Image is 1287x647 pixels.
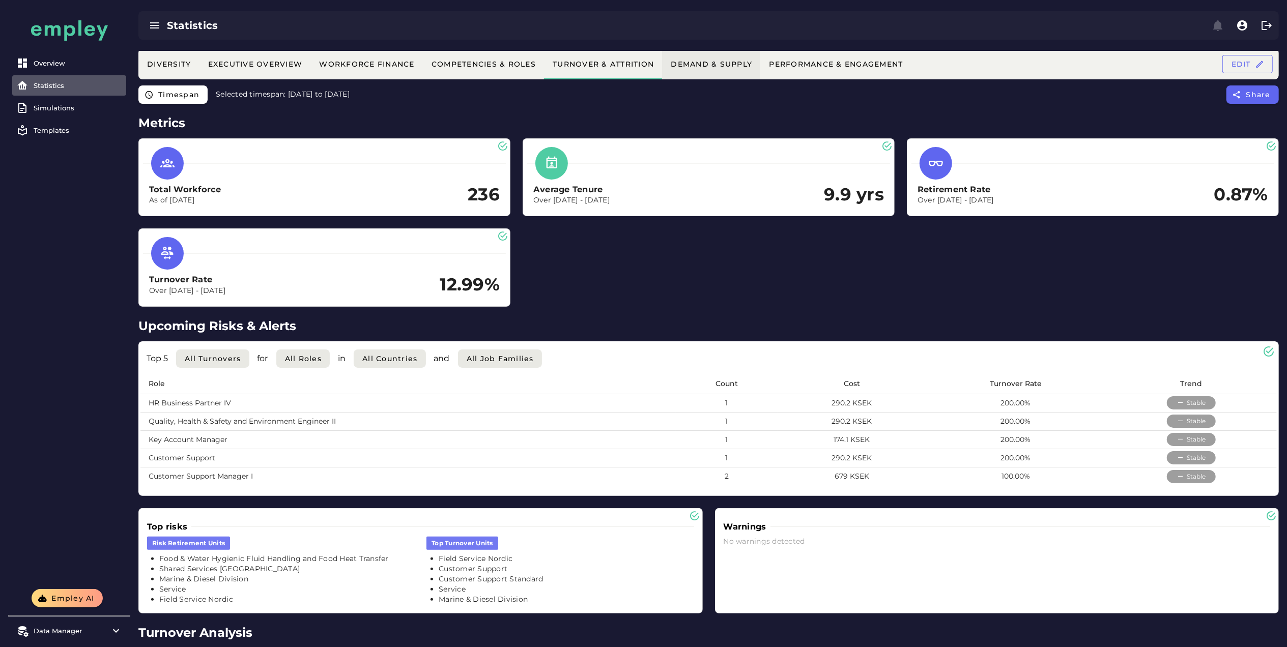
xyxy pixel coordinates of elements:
div: Competencies & Roles [431,60,536,69]
td: 100.00% [926,467,1105,486]
div: Performance & Engagement [768,60,903,69]
a: Overview [12,53,126,73]
td: 679 KSEK [778,467,926,486]
div: Stable [1177,417,1205,426]
li: Food & Water Hygienic Fluid Handling and Food Heat Transfer [159,554,414,564]
p: Top 5 [147,352,168,365]
td: 290.2 KSEK [778,394,926,413]
td: Customer Support [140,449,676,467]
div: for in and [147,349,1271,368]
p: Over [DATE] - [DATE] [149,286,225,296]
h2: 9.9 yrs [824,185,884,205]
td: 174.1 KSEK [778,431,926,449]
td: Key Account Manager [140,431,676,449]
li: Customer Support [439,564,694,574]
a: Templates [12,120,126,140]
td: 290.2 KSEK [778,413,926,431]
div: Stable [1177,435,1205,444]
div: Data Manager [34,627,105,635]
button: Edit [1222,55,1273,73]
li: Field Service Nordic [439,554,694,564]
div: Workforce Finance [319,60,415,69]
button: All countries [354,349,426,368]
h3: Turnover Rate [149,274,225,285]
span: All Turnovers [184,354,241,363]
div: Templates [34,126,122,134]
span: All countries [362,354,418,363]
h2: 0.87% [1214,185,1268,205]
li: Marine & Diesel Division [439,595,694,605]
span: risk retirement units [152,539,225,547]
p: As of [DATE] [149,195,221,205]
th: Role [140,374,676,394]
h3: Total Workforce [149,184,221,195]
h3: Top risks [147,521,191,533]
th: Count [676,374,778,394]
button: Empley AI [32,589,103,607]
h2: Turnover Analysis [138,624,1279,642]
div: Turnover & Attrition [552,60,654,69]
div: Overview [34,59,122,67]
div: Stable [1177,453,1205,462]
li: Service [439,584,694,595]
td: HR Business Partner IV [140,394,676,413]
div: Diversity [147,60,191,69]
button: Timespan [138,85,208,104]
td: 290.2 KSEK [778,449,926,467]
td: 200.00% [926,449,1105,467]
div: Demand & Supply [670,60,752,69]
button: Share [1226,85,1279,104]
li: Customer Support Standard [439,574,694,584]
span: Timespan [158,90,199,99]
td: 1 [676,449,778,467]
span: Empley AI [51,594,95,603]
td: Customer Support Manager I [140,467,676,486]
span: All Job Families [466,354,534,363]
li: Service [159,584,414,595]
h2: 236 [468,185,500,205]
span: Edit [1231,60,1264,69]
h3: Average Tenure [533,184,610,195]
td: 200.00% [926,431,1105,449]
td: 200.00% [926,394,1105,413]
td: 1 [676,413,778,431]
div: Stable [1177,398,1205,407]
div: Statistics [167,18,687,33]
a: Simulations [12,98,126,118]
a: Statistics [12,75,126,96]
p: Over [DATE] - [DATE] [533,195,610,205]
div: Simulations [34,104,122,112]
button: All Turnovers [176,349,249,368]
button: All roles [276,349,330,368]
h3: Warnings [724,521,770,533]
h3: Retirement Rate [918,184,994,195]
span: Share [1246,90,1271,99]
th: Trend [1105,374,1277,394]
td: 200.00% [926,413,1105,431]
h2: Upcoming Risks & Alerts [138,317,1279,335]
span: Selected timespan: [DATE] to [DATE] [216,90,350,99]
span: top turnover units [432,539,493,547]
div: Executive Overview [208,60,303,69]
li: Shared Services [GEOGRAPHIC_DATA] [159,564,414,574]
h2: Metrics [138,114,1279,132]
th: Turnover Rate [926,374,1105,394]
td: Quality, Health & Safety and Environment Engineer II [140,413,676,431]
div: No warnings detected [724,537,1271,547]
span: All roles [284,354,322,363]
li: Marine & Diesel Division [159,574,414,584]
h2: 12.99% [440,275,500,295]
td: 1 [676,394,778,413]
button: All Job Families [458,349,542,368]
th: Cost [778,374,926,394]
div: Stable [1177,472,1205,481]
p: Over [DATE] - [DATE] [918,195,994,205]
div: Statistics [34,81,122,90]
li: Field Service Nordic [159,595,414,605]
td: 1 [676,431,778,449]
td: 2 [676,467,778,486]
